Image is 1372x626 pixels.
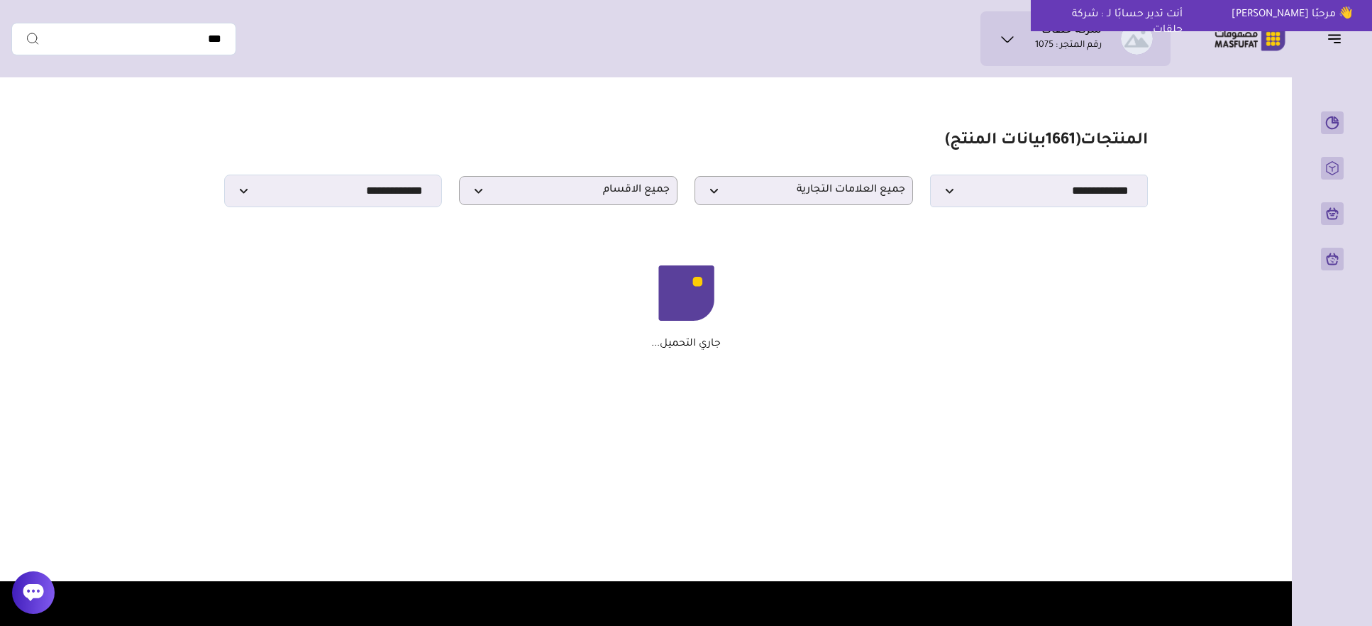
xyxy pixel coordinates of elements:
[695,176,913,205] p: جميع العلامات التجارية
[1221,7,1363,23] p: 👋 مرحبًا [PERSON_NAME]
[945,133,1080,150] span: ( بيانات المنتج)
[945,131,1148,152] h1: المنتجات
[702,184,905,197] span: جميع العلامات التجارية
[1039,7,1193,39] p: أنت تدير حسابًا لـ : شركة حلقات
[459,176,677,205] p: جميع الاقسام
[1046,133,1075,150] span: 1661
[1035,39,1102,53] p: رقم المتجر : 1075
[467,184,670,197] span: جميع الاقسام
[651,338,721,351] p: جاري التحميل...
